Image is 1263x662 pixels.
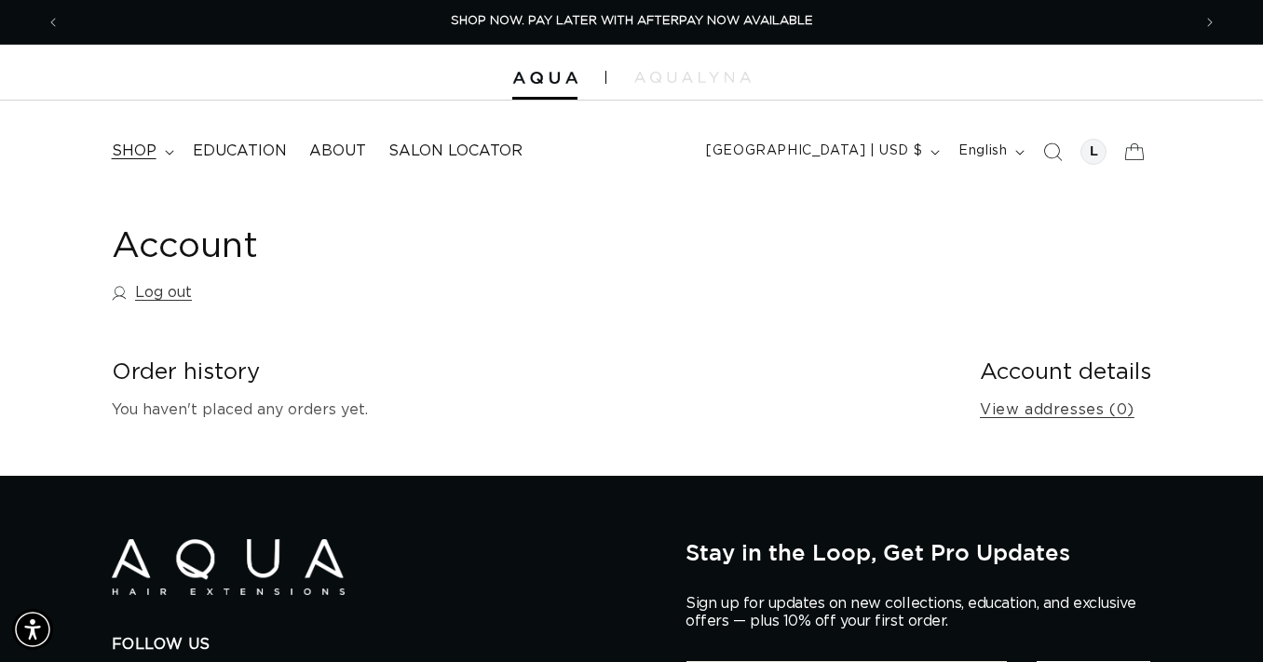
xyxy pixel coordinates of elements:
span: Education [193,142,287,161]
div: Accessibility Menu [12,609,53,650]
a: View addresses (0) [980,397,1134,424]
a: Salon Locator [377,130,534,172]
button: Previous announcement [33,5,74,40]
a: Education [182,130,298,172]
button: English [947,134,1032,169]
h2: Follow Us [112,635,659,655]
span: English [958,142,1007,161]
h2: Stay in the Loop, Get Pro Updates [686,539,1151,565]
a: About [298,130,377,172]
span: About [309,142,366,161]
button: [GEOGRAPHIC_DATA] | USD $ [695,134,947,169]
a: Log out [112,279,192,306]
summary: shop [101,130,182,172]
span: [GEOGRAPHIC_DATA] | USD $ [706,142,922,161]
span: SHOP NOW. PAY LATER WITH AFTERPAY NOW AVAILABLE [451,15,813,27]
span: Salon Locator [388,142,523,161]
iframe: Chat Widget [1170,573,1263,662]
img: aqualyna.com [634,72,751,83]
button: Next announcement [1189,5,1230,40]
img: Aqua Hair Extensions [512,72,577,85]
img: Aqua Hair Extensions [112,539,345,596]
h2: Account details [980,358,1151,387]
h1: Account [112,224,1151,270]
summary: Search [1032,131,1073,172]
p: Sign up for updates on new collections, education, and exclusive offers — plus 10% off your first... [686,595,1151,630]
h2: Order history [112,358,950,387]
span: shop [112,142,156,161]
p: You haven't placed any orders yet. [112,397,950,424]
